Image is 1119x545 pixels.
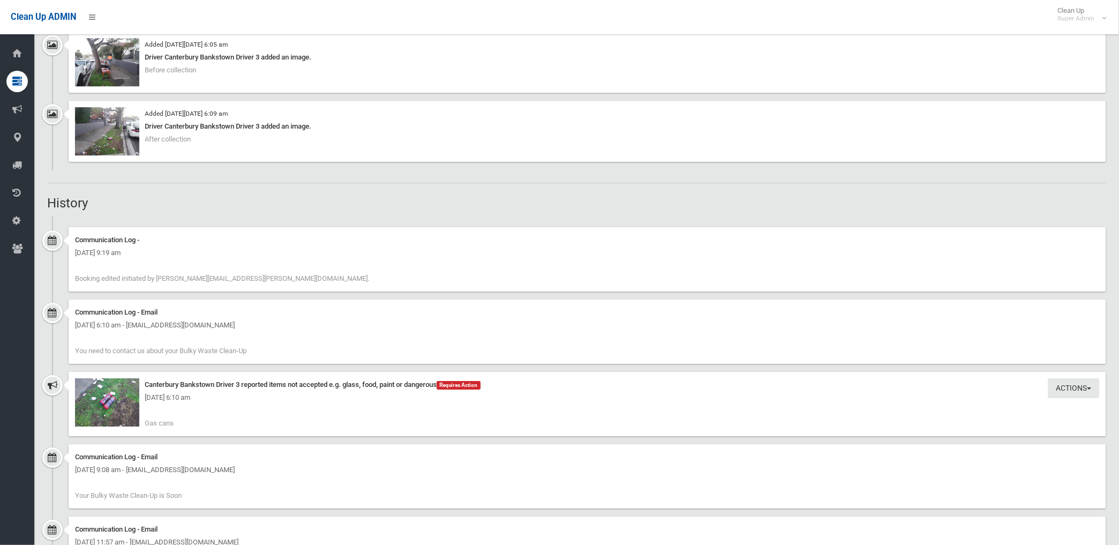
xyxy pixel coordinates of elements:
[75,120,1100,133] div: Driver Canterbury Bankstown Driver 3 added an image.
[75,523,1100,536] div: Communication Log - Email
[75,51,1100,64] div: Driver Canterbury Bankstown Driver 3 added an image.
[75,451,1100,464] div: Communication Log - Email
[75,391,1100,404] div: [DATE] 6:10 am
[75,378,1100,391] div: Canterbury Bankstown Driver 3 reported items not accepted e.g. glass, food, paint or dangerous
[145,135,191,143] span: After collection
[1048,378,1100,398] button: Actions
[75,274,369,282] span: Booking edited initiated by [PERSON_NAME][EMAIL_ADDRESS][PERSON_NAME][DOMAIN_NAME].
[437,381,481,390] span: Requires Action
[75,347,247,355] span: You need to contact us about your Bulky Waste Clean-Up
[11,12,76,22] span: Clean Up ADMIN
[145,419,174,427] span: Gas cans
[145,110,228,117] small: Added [DATE][DATE] 6:09 am
[145,66,196,74] span: Before collection
[1058,14,1095,23] small: Super Admin
[75,378,139,427] img: 2025-09-1206.10.012766866349314767735.jpg
[75,491,182,499] span: Your Bulky Waste Clean-Up is Soon
[75,107,139,155] img: 2025-09-1206.09.488725562890430206075.jpg
[145,41,228,48] small: Added [DATE][DATE] 6:05 am
[75,234,1100,247] div: Communication Log -
[75,247,1100,259] div: [DATE] 9:19 am
[47,196,1106,210] h2: History
[75,306,1100,319] div: Communication Log - Email
[1053,6,1106,23] span: Clean Up
[75,464,1100,476] div: [DATE] 9:08 am - [EMAIL_ADDRESS][DOMAIN_NAME]
[75,38,139,86] img: 2025-09-1206.05.265310085782940398920.jpg
[75,319,1100,332] div: [DATE] 6:10 am - [EMAIL_ADDRESS][DOMAIN_NAME]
